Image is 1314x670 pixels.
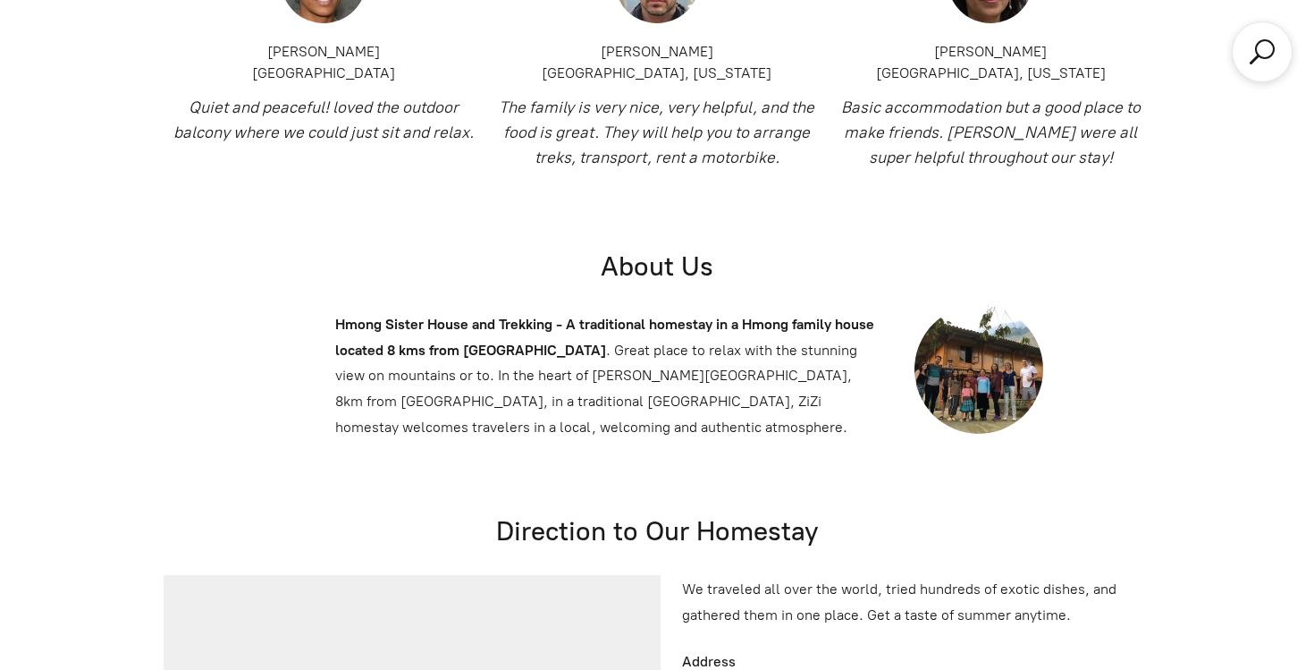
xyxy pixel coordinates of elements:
h2: Direction to Our Homestay [156,513,1158,548]
div: [GEOGRAPHIC_DATA], [US_STATE] [831,63,1150,84]
p: . Great place to relax with the stunning view on mountains or to. In the heart of [PERSON_NAME][G... [335,312,879,441]
a: Search products [1246,36,1278,68]
p: We traveled all over the world, tried hundreds of exotic dishes, and gathered them in one place. ... [682,577,1150,629]
div: [PERSON_NAME] [831,41,1150,63]
p: Basic accommodation but a good place to make friends. [PERSON_NAME] were all super helpful throug... [831,95,1150,170]
div: [PERSON_NAME] [497,41,816,63]
p: Quiet and peaceful! loved the outdoor balcony where we could just sit and relax. [164,95,483,145]
div: [GEOGRAPHIC_DATA] [164,63,483,84]
b: Hmong Sister House and Trekking - A traditional homestay in a Hmong family house located 8 kms fr... [335,316,874,359]
h2: About Us [328,249,986,284]
div: [GEOGRAPHIC_DATA], [US_STATE] [497,63,816,84]
p: The family is very nice, very helpful, and the food is great. They will help you to arrange treks... [497,95,816,170]
div: [PERSON_NAME] [164,41,483,63]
